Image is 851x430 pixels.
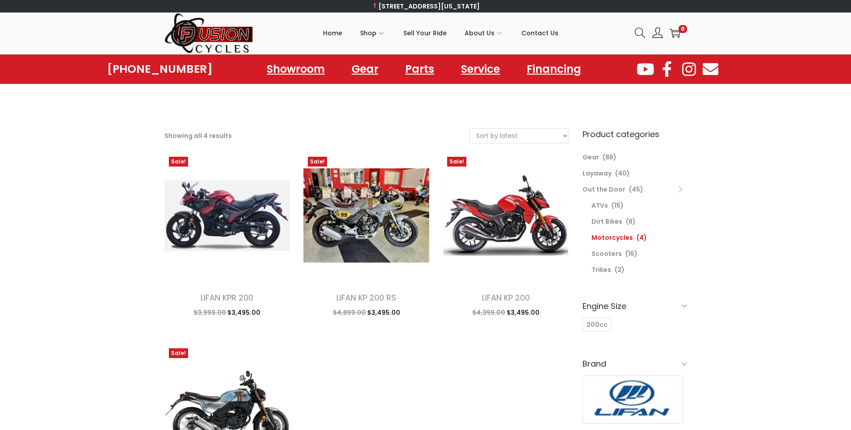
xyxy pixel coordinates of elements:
h6: Product categories [583,128,687,140]
a: Shop [360,13,386,53]
a: Showroom [258,59,334,79]
span: (8) [626,217,636,226]
a: Layaway [583,169,612,178]
span: Home [323,22,342,44]
span: (4) [637,233,647,242]
a: Contact Us [521,13,558,53]
a: LIFAN KP 200 [482,292,530,303]
span: $ [333,308,337,317]
img: Lifan [583,376,683,423]
img: 📍 [372,3,378,9]
a: Parts [396,59,443,79]
a: [PHONE_NUMBER] [107,63,213,75]
span: About Us [465,22,495,44]
a: About Us [465,13,503,53]
span: $ [507,308,511,317]
span: 3,495.00 [507,308,540,317]
h6: Brand [583,353,687,374]
nav: Primary navigation [254,13,628,53]
span: 4,399.00 [472,308,505,317]
span: 3,999.00 [193,308,226,317]
span: (16) [625,249,637,258]
span: (86) [603,153,616,162]
a: Gear [343,59,387,79]
span: Shop [360,22,377,44]
select: Shop order [470,129,569,143]
a: Gear [583,153,599,162]
a: Out the Door [583,185,625,194]
h6: Engine Size [583,296,687,317]
span: 3,495.00 [227,308,260,317]
a: Service [452,59,509,79]
span: $ [367,308,371,317]
span: (15) [612,201,624,210]
span: (45) [629,185,643,194]
span: (40) [615,169,630,178]
a: 0 [670,28,680,38]
span: $ [193,308,197,317]
img: Woostify retina logo [164,13,254,54]
a: Sell Your Ride [403,13,447,53]
span: $ [472,308,476,317]
a: Home [323,13,342,53]
nav: Menu [258,59,590,79]
a: [STREET_ADDRESS][US_STATE] [371,2,480,11]
span: Sell Your Ride [403,22,447,44]
a: Motorcycles [591,233,633,242]
a: Dirt Bikes [591,217,622,226]
p: Showing all 4 results [164,129,232,142]
span: (2) [615,265,625,274]
a: Scooters [591,249,622,258]
a: ATVs [591,201,608,210]
a: LIFAN KPR 200 [201,292,253,303]
a: Financing [518,59,590,79]
span: $ [227,308,231,317]
span: 200cc [587,320,608,330]
a: Trikes [591,265,611,274]
span: 4,899.00 [333,308,366,317]
span: 3,495.00 [367,308,400,317]
a: LIFAN KP 200 RS [336,292,396,303]
span: Contact Us [521,22,558,44]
